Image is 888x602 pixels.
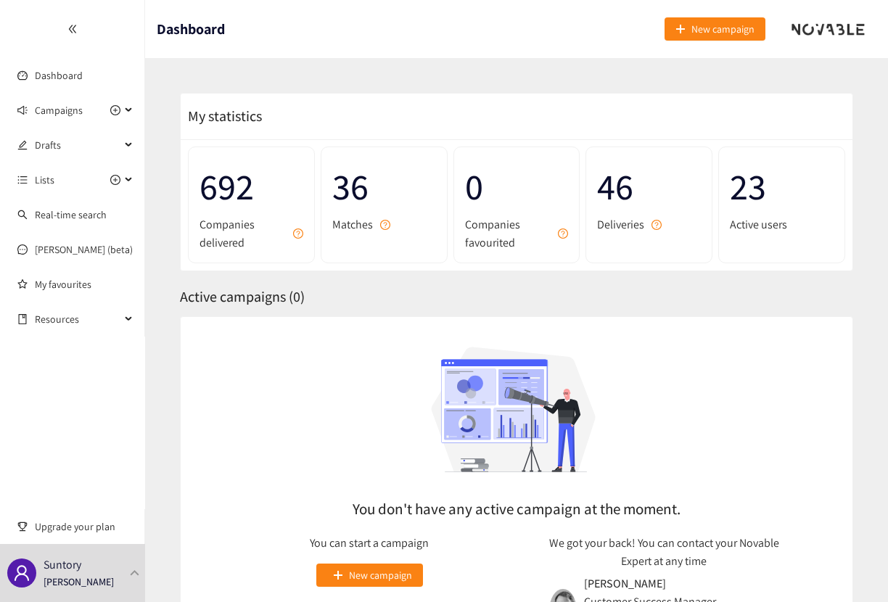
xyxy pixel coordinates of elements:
span: question-circle [558,228,568,239]
span: sound [17,105,28,115]
span: plus [675,24,686,36]
iframe: Chat Widget [645,445,888,602]
span: Drafts [35,131,120,160]
span: 23 [730,158,834,215]
span: unordered-list [17,175,28,185]
p: You can start a campaign [240,534,498,552]
span: New campaign [349,567,412,583]
span: Matches [332,215,373,234]
span: 46 [597,158,701,215]
button: plusNew campaign [316,564,423,587]
button: plusNew campaign [665,17,765,41]
span: plus-circle [110,175,120,185]
span: Deliveries [597,215,644,234]
p: [PERSON_NAME] [44,574,114,590]
span: Lists [35,165,54,194]
span: double-left [67,24,78,34]
span: Resources [35,305,120,334]
p: [PERSON_NAME] [584,574,666,593]
a: Real-time search [35,208,107,221]
span: Active campaigns ( 0 ) [180,287,305,306]
h2: You don't have any active campaign at the moment. [353,497,681,521]
span: Companies favourited [465,215,551,252]
span: question-circle [293,228,303,239]
span: Campaigns [35,96,83,125]
span: Upgrade your plan [35,512,133,541]
span: 36 [332,158,436,215]
p: Suntory [44,556,81,574]
span: 692 [200,158,303,215]
span: 0 [465,158,569,215]
span: My statistics [181,107,262,125]
span: question-circle [380,220,390,230]
span: trophy [17,521,28,532]
span: plus-circle [110,105,120,115]
span: Companies delivered [200,215,286,252]
span: edit [17,140,28,150]
span: question-circle [651,220,662,230]
p: We got your back! You can contact your Novable Expert at any time [535,534,793,570]
span: Active users [730,215,787,234]
span: book [17,314,28,324]
a: [PERSON_NAME] (beta) [35,243,133,256]
span: user [13,564,30,582]
a: Dashboard [35,69,83,82]
span: plus [333,570,343,582]
a: My favourites [35,270,133,299]
span: New campaign [691,21,755,37]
